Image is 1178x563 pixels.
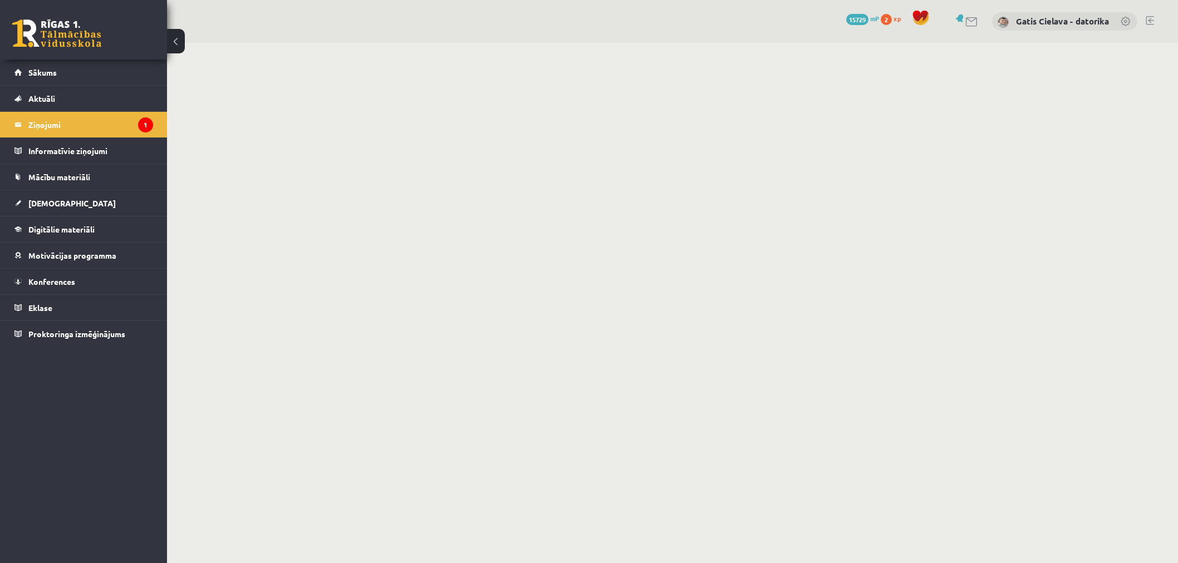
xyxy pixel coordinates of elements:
a: Ziņojumi1 [14,112,153,137]
span: Motivācijas programma [28,250,116,260]
span: Sākums [28,67,57,77]
span: Proktoringa izmēģinājums [28,329,125,339]
a: Proktoringa izmēģinājums [14,321,153,347]
a: Gatis Cielava - datorika [1016,16,1109,27]
a: Konferences [14,269,153,294]
a: 15729 mP [846,14,879,23]
span: mP [870,14,879,23]
span: Mācību materiāli [28,172,90,182]
span: Aktuāli [28,93,55,103]
legend: Ziņojumi [28,112,153,137]
span: [DEMOGRAPHIC_DATA] [28,198,116,208]
a: Eklase [14,295,153,320]
legend: Informatīvie ziņojumi [28,138,153,164]
span: xp [894,14,901,23]
span: Eklase [28,303,52,313]
i: 1 [138,117,153,132]
a: Sākums [14,60,153,85]
a: [DEMOGRAPHIC_DATA] [14,190,153,216]
span: 2 [881,14,892,25]
span: 15729 [846,14,868,25]
a: 2 xp [881,14,906,23]
a: Digitālie materiāli [14,216,153,242]
a: Mācību materiāli [14,164,153,190]
a: Informatīvie ziņojumi [14,138,153,164]
span: Digitālie materiāli [28,224,95,234]
a: Rīgas 1. Tālmācības vidusskola [12,19,101,47]
img: Gatis Cielava - datorika [998,17,1009,28]
span: Konferences [28,276,75,287]
a: Motivācijas programma [14,243,153,268]
a: Aktuāli [14,86,153,111]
